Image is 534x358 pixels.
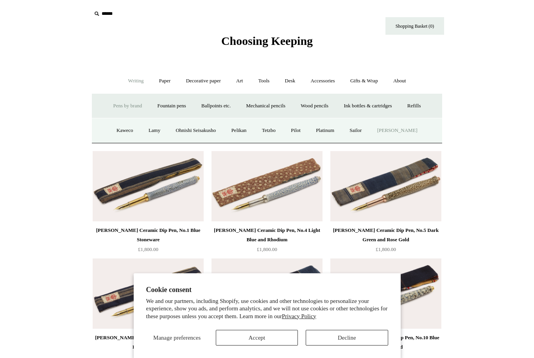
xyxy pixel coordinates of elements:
a: Ohnishi Seisakusho [168,120,223,141]
span: Choosing Keeping [221,34,313,47]
img: Steve Harrison Ceramic Dip Pen, No.1 Blue Stoneware [93,151,204,221]
img: Steve Harrison Ceramic Dip Pen, No.4 Light Blue and Rhodium [211,151,323,221]
a: Steve Harrison Ceramic Dip Pen, No.10 Blue Black and Gold Steve Harrison Ceramic Dip Pen, No.10 B... [330,258,441,329]
a: About [386,71,413,91]
a: Kaweco [109,120,140,141]
img: Steve Harrison Ceramic Dip Pen, No.10 Blue Black and Gold [330,258,441,329]
p: We and our partners, including Shopify, use cookies and other technologies to personalize your ex... [146,297,388,321]
a: Writing [121,71,151,91]
div: [PERSON_NAME] Ceramic Dip Pen, No.5 Dark Green and Rose Gold [332,226,439,244]
h2: Cookie consent [146,286,388,294]
a: [PERSON_NAME] Ceramic Dip Pen, No.4 Light Blue and Rhodium £1,800.00 [211,226,323,258]
div: [PERSON_NAME] Ceramic Dip Pen, No.9 Light Blue and Gold [95,333,202,352]
a: Tetzbo [255,120,283,141]
a: Ink bottles & cartridges [337,96,399,116]
a: Shopping Basket (0) [385,17,444,35]
span: Manage preferences [153,335,201,341]
a: Decorative paper [179,71,228,91]
a: Steve Harrison Ceramic Dip Pen, No.1 Blue Stoneware Steve Harrison Ceramic Dip Pen, No.1 Blue Sto... [93,151,204,221]
img: Steve Harrison Ceramic Dip Pen, No.9 Light Blue and Gold [93,258,204,329]
div: [PERSON_NAME] Ceramic Dip Pen, No.4 Light Blue and Rhodium [213,226,321,244]
a: Pelikan [224,120,254,141]
a: Refills [400,96,428,116]
a: Paper [152,71,178,91]
button: Decline [306,330,388,346]
a: Fountain pens [150,96,193,116]
a: Steve Harrison Ceramic Dip Pen, No.8 Light Blue and Rose Gold Steve Harrison Ceramic Dip Pen, No.... [211,258,323,329]
span: £1,800.00 [257,246,277,252]
span: £1,800.00 [138,246,158,252]
a: Wood pencils [294,96,335,116]
a: Lamy [142,120,167,141]
a: [PERSON_NAME] [370,120,425,141]
a: Pens by brand [106,96,149,116]
a: Choosing Keeping [221,41,313,46]
a: Ballpoints etc. [194,96,238,116]
button: Accept [216,330,298,346]
a: Mechanical pencils [239,96,292,116]
a: Art [229,71,250,91]
a: [PERSON_NAME] Ceramic Dip Pen, No.1 Blue Stoneware £1,800.00 [93,226,204,258]
a: Gifts & Wrap [343,71,385,91]
a: Steve Harrison Ceramic Dip Pen, No.5 Dark Green and Rose Gold Steve Harrison Ceramic Dip Pen, No.... [330,151,441,221]
a: Pilot [284,120,308,141]
a: Desk [278,71,303,91]
a: Steve Harrison Ceramic Dip Pen, No.4 Light Blue and Rhodium Steve Harrison Ceramic Dip Pen, No.4 ... [211,151,323,221]
a: Privacy Policy [282,313,316,319]
img: Steve Harrison Ceramic Dip Pen, No.5 Dark Green and Rose Gold [330,151,441,221]
button: Manage preferences [146,330,208,346]
a: Steve Harrison Ceramic Dip Pen, No.9 Light Blue and Gold Steve Harrison Ceramic Dip Pen, No.9 Lig... [93,258,204,329]
a: Platinum [309,120,341,141]
a: Tools [251,71,277,91]
span: £1,800.00 [376,246,396,252]
a: [PERSON_NAME] Ceramic Dip Pen, No.5 Dark Green and Rose Gold £1,800.00 [330,226,441,258]
div: [PERSON_NAME] Ceramic Dip Pen, No.1 Blue Stoneware [95,226,202,244]
a: Sailor [342,120,369,141]
a: Accessories [304,71,342,91]
img: Steve Harrison Ceramic Dip Pen, No.8 Light Blue and Rose Gold [211,258,323,329]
